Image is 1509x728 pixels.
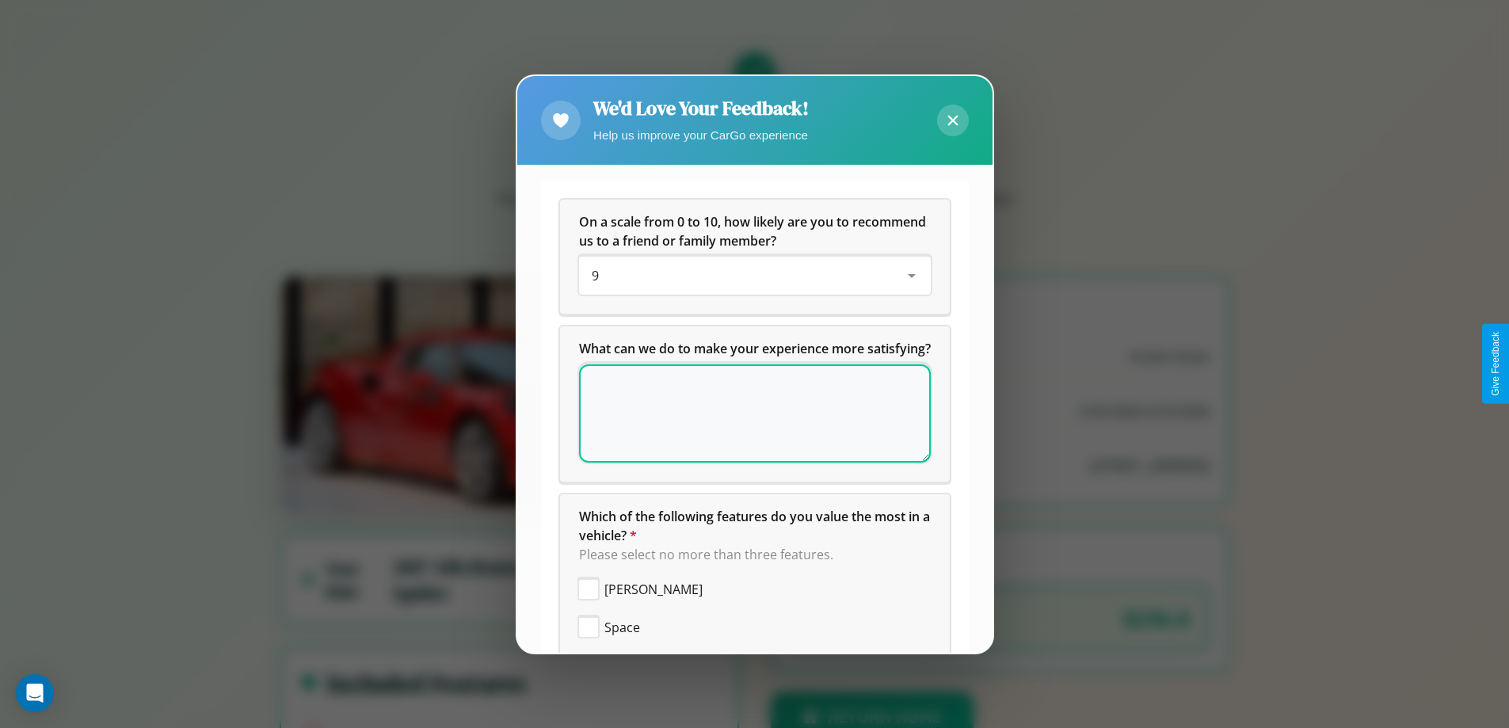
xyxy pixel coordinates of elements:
div: Give Feedback [1490,332,1501,396]
div: On a scale from 0 to 10, how likely are you to recommend us to a friend or family member? [579,257,931,295]
h2: We'd Love Your Feedback! [593,95,809,121]
span: Which of the following features do you value the most in a vehicle? [579,508,933,544]
span: [PERSON_NAME] [604,580,703,599]
span: On a scale from 0 to 10, how likely are you to recommend us to a friend or family member? [579,213,929,250]
p: Help us improve your CarGo experience [593,124,809,146]
span: Space [604,618,640,637]
div: On a scale from 0 to 10, how likely are you to recommend us to a friend or family member? [560,200,950,314]
span: What can we do to make your experience more satisfying? [579,340,931,357]
h5: On a scale from 0 to 10, how likely are you to recommend us to a friend or family member? [579,212,931,250]
span: 9 [592,267,599,284]
span: Please select no more than three features. [579,546,833,563]
div: Open Intercom Messenger [16,674,54,712]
